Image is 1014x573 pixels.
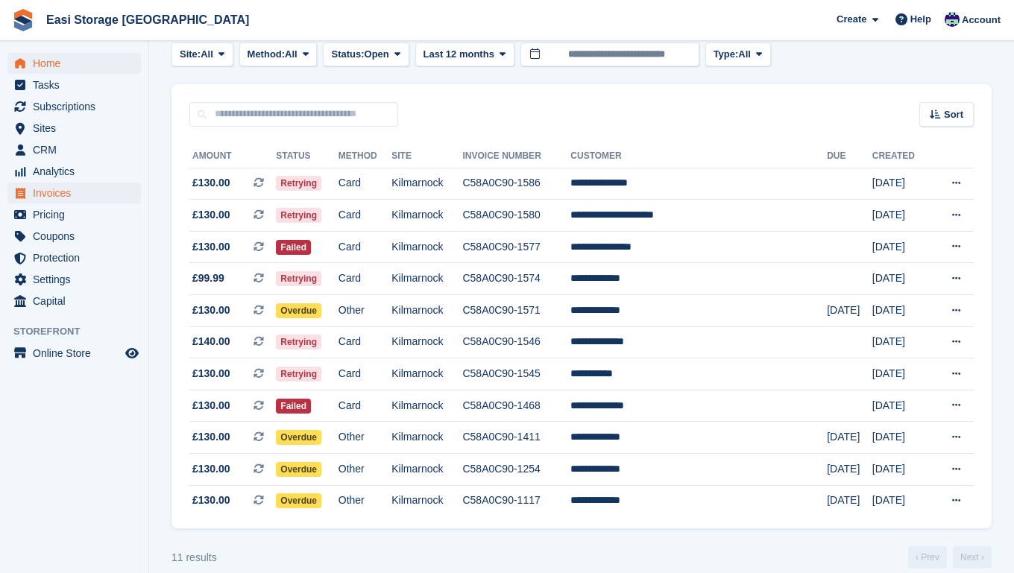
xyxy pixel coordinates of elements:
[12,9,34,31] img: stora-icon-8386f47178a22dfd0bd8f6a31ec36ba5ce8667c1dd55bd0f319d3a0aa187defe.svg
[239,42,318,67] button: Method: All
[391,390,462,422] td: Kilmarnock
[338,326,391,358] td: Card
[872,454,931,486] td: [DATE]
[33,139,122,160] span: CRM
[201,47,213,62] span: All
[276,240,311,255] span: Failed
[33,161,122,182] span: Analytics
[33,291,122,311] span: Capital
[331,47,364,62] span: Status:
[391,422,462,454] td: Kilmarnock
[33,118,122,139] span: Sites
[391,231,462,263] td: Kilmarnock
[276,208,321,223] span: Retrying
[33,204,122,225] span: Pricing
[872,358,931,390] td: [DATE]
[462,358,570,390] td: C58A0C90-1545
[423,47,494,62] span: Last 12 months
[910,12,931,27] span: Help
[276,145,338,168] th: Status
[462,326,570,358] td: C58A0C90-1546
[365,47,389,62] span: Open
[7,226,141,247] a: menu
[7,247,141,268] a: menu
[462,422,570,454] td: C58A0C90-1411
[7,75,141,95] a: menu
[391,358,462,390] td: Kilmarnock
[7,161,141,182] a: menu
[33,53,122,74] span: Home
[40,7,255,32] a: Easi Storage [GEOGRAPHIC_DATA]
[338,231,391,263] td: Card
[872,326,931,358] td: [DATE]
[338,295,391,327] td: Other
[462,390,570,422] td: C58A0C90-1468
[7,343,141,364] a: menu
[705,42,771,67] button: Type: All
[192,303,230,318] span: £130.00
[872,145,931,168] th: Created
[285,47,297,62] span: All
[944,107,963,122] span: Sort
[33,183,122,203] span: Invoices
[33,269,122,290] span: Settings
[7,183,141,203] a: menu
[338,263,391,295] td: Card
[714,47,739,62] span: Type:
[391,295,462,327] td: Kilmarnock
[276,462,321,477] span: Overdue
[192,461,230,477] span: £130.00
[338,485,391,516] td: Other
[391,168,462,200] td: Kilmarnock
[276,335,321,349] span: Retrying
[123,344,141,362] a: Preview store
[276,303,321,318] span: Overdue
[945,12,960,27] img: Steven Cusick
[33,247,122,268] span: Protection
[391,263,462,295] td: Kilmarnock
[33,226,122,247] span: Coupons
[872,485,931,516] td: [DATE]
[7,204,141,225] a: menu
[192,429,230,445] span: £130.00
[872,263,931,295] td: [DATE]
[338,358,391,390] td: Card
[192,175,230,191] span: £130.00
[462,295,570,327] td: C58A0C90-1571
[415,42,514,67] button: Last 12 months
[33,75,122,95] span: Tasks
[391,454,462,486] td: Kilmarnock
[738,47,751,62] span: All
[13,324,148,339] span: Storefront
[7,53,141,74] a: menu
[462,263,570,295] td: C58A0C90-1574
[827,454,872,486] td: [DATE]
[338,200,391,232] td: Card
[827,145,872,168] th: Due
[248,47,286,62] span: Method:
[872,200,931,232] td: [DATE]
[189,145,276,168] th: Amount
[872,295,931,327] td: [DATE]
[276,271,321,286] span: Retrying
[7,269,141,290] a: menu
[192,270,224,286] span: £99.99
[905,546,995,569] nav: Page
[462,485,570,516] td: C58A0C90-1117
[462,231,570,263] td: C58A0C90-1577
[192,366,230,382] span: £130.00
[908,546,947,569] a: Previous
[276,176,321,191] span: Retrying
[180,47,201,62] span: Site:
[338,390,391,422] td: Card
[192,207,230,223] span: £130.00
[462,168,570,200] td: C58A0C90-1586
[570,145,827,168] th: Customer
[192,239,230,255] span: £130.00
[276,367,321,382] span: Retrying
[962,13,1001,28] span: Account
[953,546,992,569] a: Next
[7,96,141,117] a: menu
[462,200,570,232] td: C58A0C90-1580
[391,326,462,358] td: Kilmarnock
